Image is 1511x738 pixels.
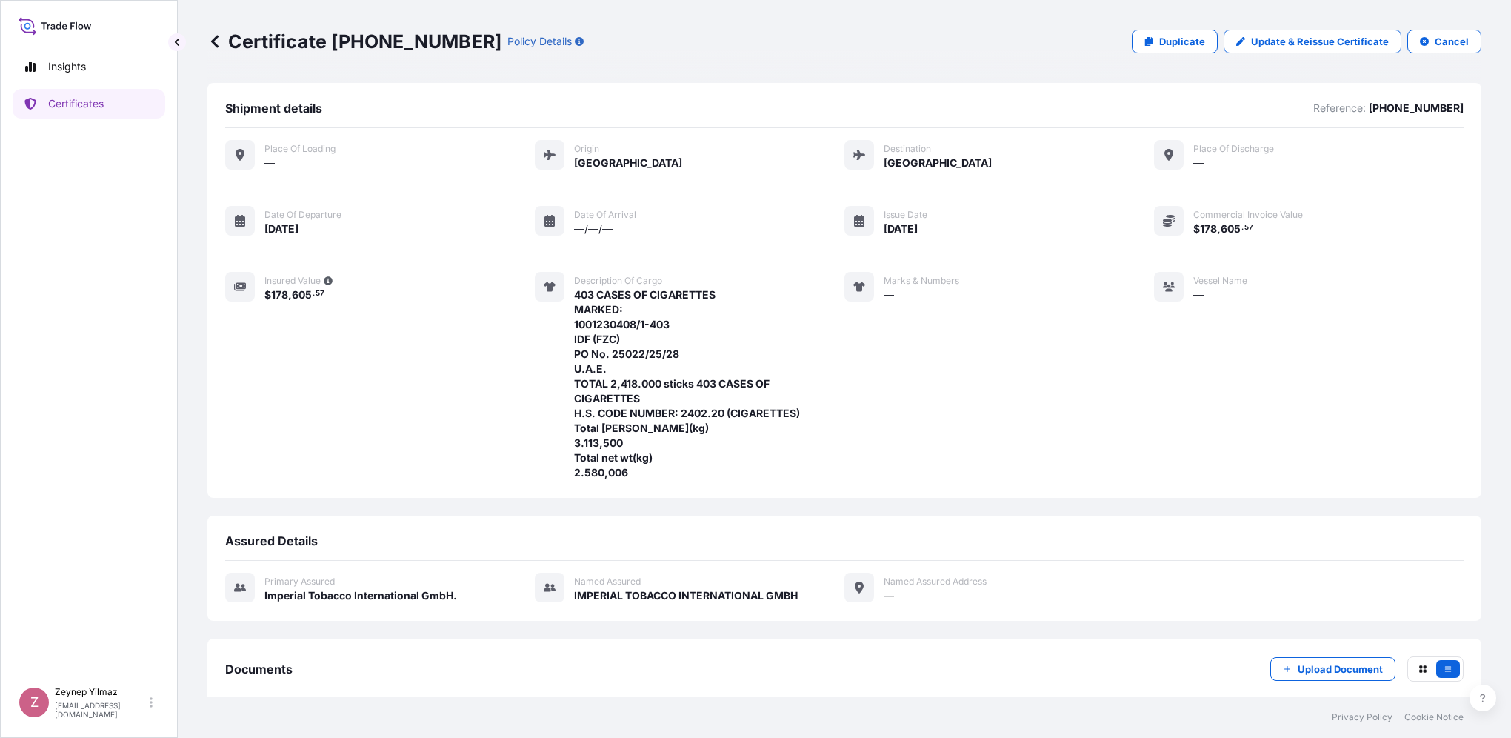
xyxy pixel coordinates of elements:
[207,30,501,53] p: Certificate [PHONE_NUMBER]
[574,222,613,236] span: —/—/—
[884,156,992,170] span: [GEOGRAPHIC_DATA]
[1244,225,1253,230] span: 57
[55,686,147,698] p: Zeynep Yilmaz
[574,156,682,170] span: [GEOGRAPHIC_DATA]
[1193,143,1274,155] span: Place of discharge
[264,209,341,221] span: Date of departure
[1193,156,1204,170] span: —
[225,101,322,116] span: Shipment details
[884,222,918,236] span: [DATE]
[1224,30,1401,53] a: Update & Reissue Certificate
[1313,101,1366,116] p: Reference:
[1159,34,1205,49] p: Duplicate
[13,52,165,82] a: Insights
[884,287,894,302] span: —
[574,576,641,588] span: Named Assured
[1251,34,1389,49] p: Update & Reissue Certificate
[1332,711,1392,723] a: Privacy Policy
[1369,101,1464,116] p: [PHONE_NUMBER]
[271,290,288,300] span: 178
[574,588,798,603] span: IMPERIAL TOBACCO INTERNATIONAL GMBH
[313,291,315,296] span: .
[574,275,662,287] span: Description of cargo
[1435,34,1469,49] p: Cancel
[884,588,894,603] span: —
[884,576,987,588] span: Named Assured Address
[507,34,572,49] p: Policy Details
[1217,224,1221,234] span: ,
[1404,711,1464,723] a: Cookie Notice
[55,701,147,719] p: [EMAIL_ADDRESS][DOMAIN_NAME]
[264,576,335,588] span: Primary assured
[264,156,275,170] span: —
[48,59,86,74] p: Insights
[316,291,324,296] span: 57
[1193,209,1303,221] span: Commercial Invoice Value
[574,209,636,221] span: Date of arrival
[1200,224,1217,234] span: 178
[1221,224,1241,234] span: 605
[225,662,293,676] span: Documents
[1132,30,1218,53] a: Duplicate
[574,287,800,480] span: 403 CASES OF CIGARETTES MARKED: 1001230408/1-403 IDF (FZC) PO No. 25022/25/28 U.A.E. TOTAL 2,418....
[1193,224,1200,234] span: $
[48,96,104,111] p: Certificates
[1193,275,1247,287] span: Vessel Name
[884,275,959,287] span: Marks & Numbers
[30,695,39,710] span: Z
[884,209,927,221] span: Issue Date
[1407,30,1481,53] button: Cancel
[264,290,271,300] span: $
[288,290,292,300] span: ,
[292,290,312,300] span: 605
[574,143,599,155] span: Origin
[1241,225,1244,230] span: .
[264,222,298,236] span: [DATE]
[1298,662,1383,676] p: Upload Document
[264,143,336,155] span: Place of Loading
[884,143,931,155] span: Destination
[1270,657,1395,681] button: Upload Document
[1193,287,1204,302] span: —
[264,275,321,287] span: Insured Value
[264,588,457,603] span: Imperial Tobacco International GmbH.
[13,89,165,119] a: Certificates
[225,533,318,548] span: Assured Details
